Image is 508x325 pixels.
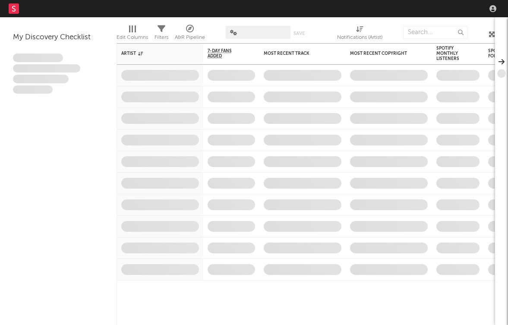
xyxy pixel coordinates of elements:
div: Notifications (Artist) [337,32,382,43]
div: Most Recent Copyright [350,51,415,56]
input: Search... [403,26,468,39]
button: Save [293,31,305,36]
div: My Discovery Checklist [13,32,104,43]
div: A&R Pipeline [175,32,205,43]
div: Filters [155,22,168,47]
div: Filters [155,32,168,43]
span: Lorem ipsum dolor [13,54,63,62]
div: Edit Columns [117,22,148,47]
div: A&R Pipeline [175,22,205,47]
span: Praesent ac interdum [13,75,69,83]
span: Integer aliquet in purus et [13,64,80,73]
div: Most Recent Track [264,51,328,56]
div: Notifications (Artist) [337,22,382,47]
div: Spotify Monthly Listeners [436,46,467,61]
span: Aliquam viverra [13,85,53,94]
div: Edit Columns [117,32,148,43]
div: Artist [121,51,186,56]
span: 7-Day Fans Added [208,48,242,59]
